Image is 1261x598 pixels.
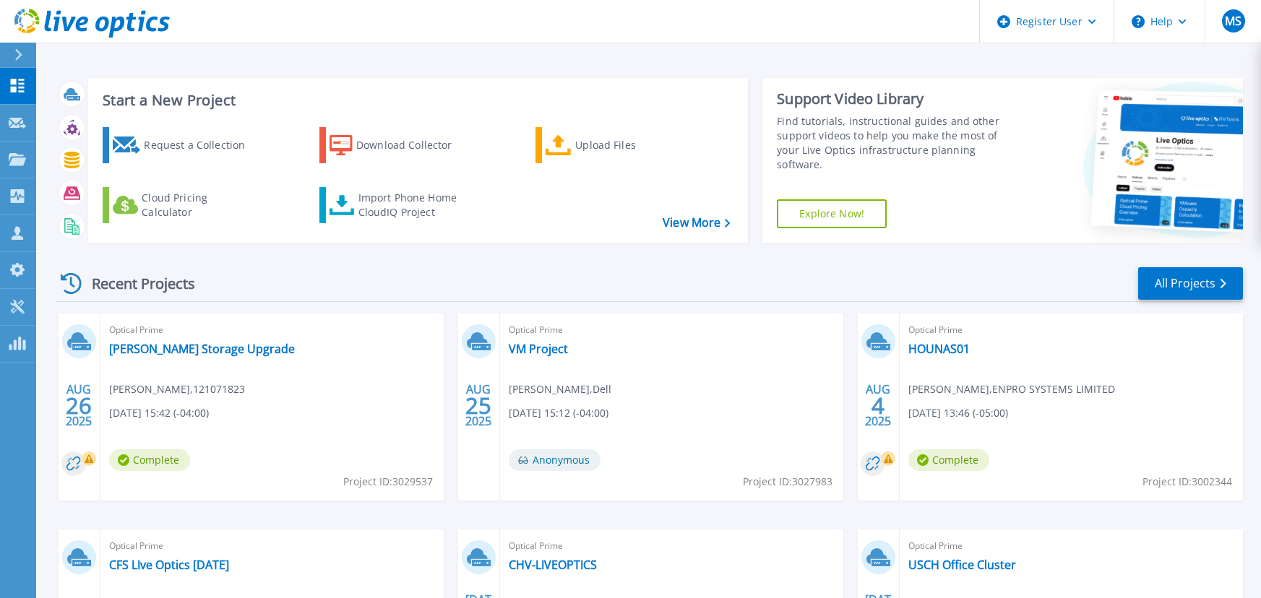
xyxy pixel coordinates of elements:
[465,399,491,412] span: 25
[908,381,1115,397] span: [PERSON_NAME] , ENPRO SYSTEMS LIMITED
[777,199,887,228] a: Explore Now!
[109,449,190,471] span: Complete
[109,405,209,421] span: [DATE] 15:42 (-04:00)
[465,379,492,432] div: AUG 2025
[103,127,264,163] a: Request a Collection
[908,538,1234,554] span: Optical Prime
[144,131,259,160] div: Request a Collection
[103,92,729,108] h3: Start a New Project
[509,449,601,471] span: Anonymous
[509,381,611,397] span: [PERSON_NAME] , Dell
[1142,474,1232,490] span: Project ID: 3002344
[1138,267,1243,300] a: All Projects
[109,322,435,338] span: Optical Prime
[509,405,608,421] span: [DATE] 15:12 (-04:00)
[103,187,264,223] a: Cloud Pricing Calculator
[509,538,835,554] span: Optical Prime
[109,538,435,554] span: Optical Prime
[908,558,1016,572] a: USCH Office Cluster
[56,266,215,301] div: Recent Projects
[358,191,471,220] div: Import Phone Home CloudIQ Project
[871,399,885,412] span: 4
[908,405,1008,421] span: [DATE] 13:46 (-05:00)
[743,474,832,490] span: Project ID: 3027983
[356,131,472,160] div: Download Collector
[509,558,597,572] a: CHV-LIVEOPTICS
[109,342,295,356] a: [PERSON_NAME] Storage Upgrade
[109,558,229,572] a: CFS LIve Optics [DATE]
[535,127,697,163] a: Upload Files
[142,191,257,220] div: Cloud Pricing Calculator
[109,381,245,397] span: [PERSON_NAME] , 121071823
[509,342,568,356] a: VM Project
[777,90,1020,108] div: Support Video Library
[1225,15,1241,27] span: MS
[343,474,433,490] span: Project ID: 3029537
[908,342,970,356] a: HOUNAS01
[65,379,92,432] div: AUG 2025
[908,322,1234,338] span: Optical Prime
[66,399,92,412] span: 26
[777,114,1020,172] div: Find tutorials, instructional guides and other support videos to help you make the most of your L...
[908,449,989,471] span: Complete
[575,131,691,160] div: Upload Files
[509,322,835,338] span: Optical Prime
[663,216,730,230] a: View More
[319,127,481,163] a: Download Collector
[864,379,892,432] div: AUG 2025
